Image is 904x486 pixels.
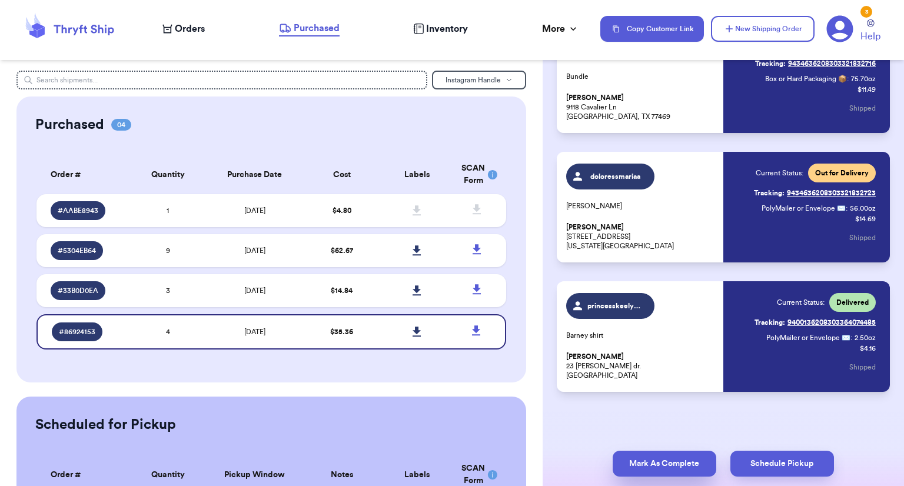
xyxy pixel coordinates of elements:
span: 3 [166,287,170,294]
span: princesskeelykat [587,301,643,311]
p: Bundle [566,72,716,81]
span: Box or Hard Packaging 📦 [765,75,847,82]
span: Orders [175,22,205,36]
th: Order # [36,155,131,194]
p: Barney shirt [566,331,716,340]
span: $ 35.36 [330,328,353,335]
span: Delivered [836,298,869,307]
span: [PERSON_NAME] [566,94,624,102]
p: [STREET_ADDRESS] [US_STATE][GEOGRAPHIC_DATA] [566,222,716,251]
span: # AABE8943 [58,206,98,215]
span: Instagram Handle [446,76,501,84]
div: SCAN Form [461,162,492,187]
span: doloressmariaa [587,172,643,181]
button: Schedule Pickup [730,451,834,477]
span: Help [860,29,880,44]
div: More [542,22,579,36]
a: Tracking:9400136208303364074485 [755,313,876,332]
span: # 33B0D0EA [58,286,98,295]
span: 04 [111,119,131,131]
span: : [846,204,847,213]
p: [PERSON_NAME] [566,201,716,211]
span: 9 [166,247,170,254]
span: 4 [166,328,170,335]
span: Current Status: [777,298,825,307]
th: Cost [304,155,380,194]
input: Search shipments... [16,71,427,89]
a: Tracking:9434636208303321832723 [754,184,876,202]
span: Current Status: [756,168,803,178]
span: [PERSON_NAME] [566,223,624,232]
span: : [847,74,849,84]
span: [PERSON_NAME] [566,352,624,361]
span: 2.50 oz [855,333,876,342]
span: Purchased [294,21,340,35]
th: Quantity [130,155,205,194]
button: Instagram Handle [432,71,526,89]
p: $ 14.69 [855,214,876,224]
p: 23 [PERSON_NAME] dr. [GEOGRAPHIC_DATA] [566,352,716,380]
span: Tracking: [754,188,785,198]
span: $ 4.80 [333,207,351,214]
button: Shipped [849,354,876,380]
span: Inventory [426,22,468,36]
div: 3 [860,6,872,18]
button: Copy Customer Link [600,16,704,42]
p: $ 4.16 [860,344,876,353]
a: Tracking:9434636208303321832716 [755,54,876,73]
a: Orders [162,22,205,36]
h2: Scheduled for Pickup [35,415,176,434]
span: PolyMailer or Envelope ✉️ [762,205,846,212]
span: 56.00 oz [850,204,876,213]
span: $ 62.67 [331,247,353,254]
p: 9118 Cavalier Ln [GEOGRAPHIC_DATA], TX 77469 [566,93,716,121]
span: Tracking: [755,318,785,327]
span: PolyMailer or Envelope ✉️ [766,334,850,341]
span: Out for Delivery [815,168,869,178]
a: Inventory [413,22,468,36]
span: [DATE] [244,247,265,254]
span: [DATE] [244,207,265,214]
span: # 86924153 [59,327,95,337]
button: Shipped [849,225,876,251]
button: New Shipping Order [711,16,815,42]
span: # 5304EB64 [58,246,96,255]
p: $ 11.49 [858,85,876,94]
span: : [850,333,852,342]
th: Purchase Date [205,155,304,194]
span: [DATE] [244,287,265,294]
a: 3 [826,15,853,42]
span: 1 [167,207,169,214]
button: Shipped [849,95,876,121]
button: Mark As Complete [613,451,716,477]
th: Labels [379,155,454,194]
a: Help [860,19,880,44]
h2: Purchased [35,115,104,134]
span: $ 14.84 [331,287,353,294]
span: [DATE] [244,328,265,335]
a: Purchased [279,21,340,36]
span: 75.70 oz [851,74,876,84]
span: Tracking: [755,59,786,68]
